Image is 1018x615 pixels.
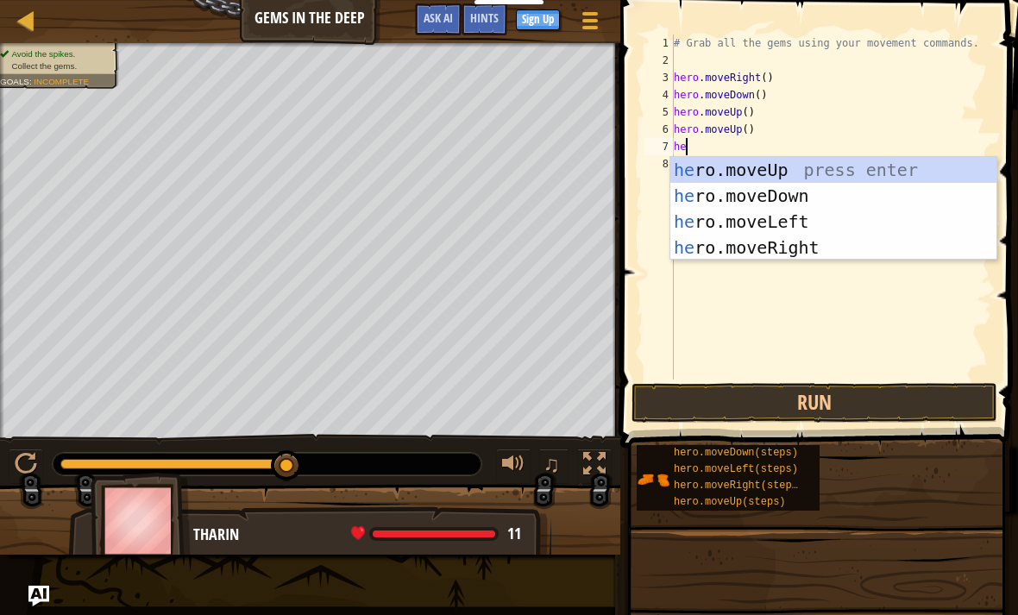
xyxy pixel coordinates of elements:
div: 7 [644,138,674,155]
button: Ask AI [28,586,49,606]
button: Ask AI [415,3,462,35]
span: 11 [507,523,521,544]
span: Incomplete [34,77,89,86]
div: 5 [644,104,674,121]
button: ⌘ + P: Pause [9,449,43,484]
div: Tharin [193,524,534,546]
img: portrait.png [637,463,669,496]
div: 1 [644,35,674,52]
img: thang_avatar_frame.png [91,473,191,568]
span: ♫ [543,451,560,477]
span: Collect the gems. [11,61,77,71]
span: hero.moveLeft(steps) [674,463,798,475]
span: Avoid the spikes. [11,49,75,59]
span: Ask AI [424,9,453,26]
button: Adjust volume [496,449,531,484]
button: ♫ [539,449,569,484]
button: Show game menu [569,3,612,44]
span: hero.moveDown(steps) [674,447,798,459]
span: hero.moveUp(steps) [674,496,786,508]
div: 6 [644,121,674,138]
button: Run [632,383,997,423]
span: : [29,77,34,86]
span: Hints [470,9,499,26]
span: hero.moveRight(steps) [674,480,804,492]
div: 2 [644,52,674,69]
div: 4 [644,86,674,104]
button: Toggle fullscreen [577,449,612,484]
div: 3 [644,69,674,86]
div: 8 [644,155,674,173]
div: health: 11 / 11 [351,526,521,542]
button: Sign Up [516,9,560,30]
